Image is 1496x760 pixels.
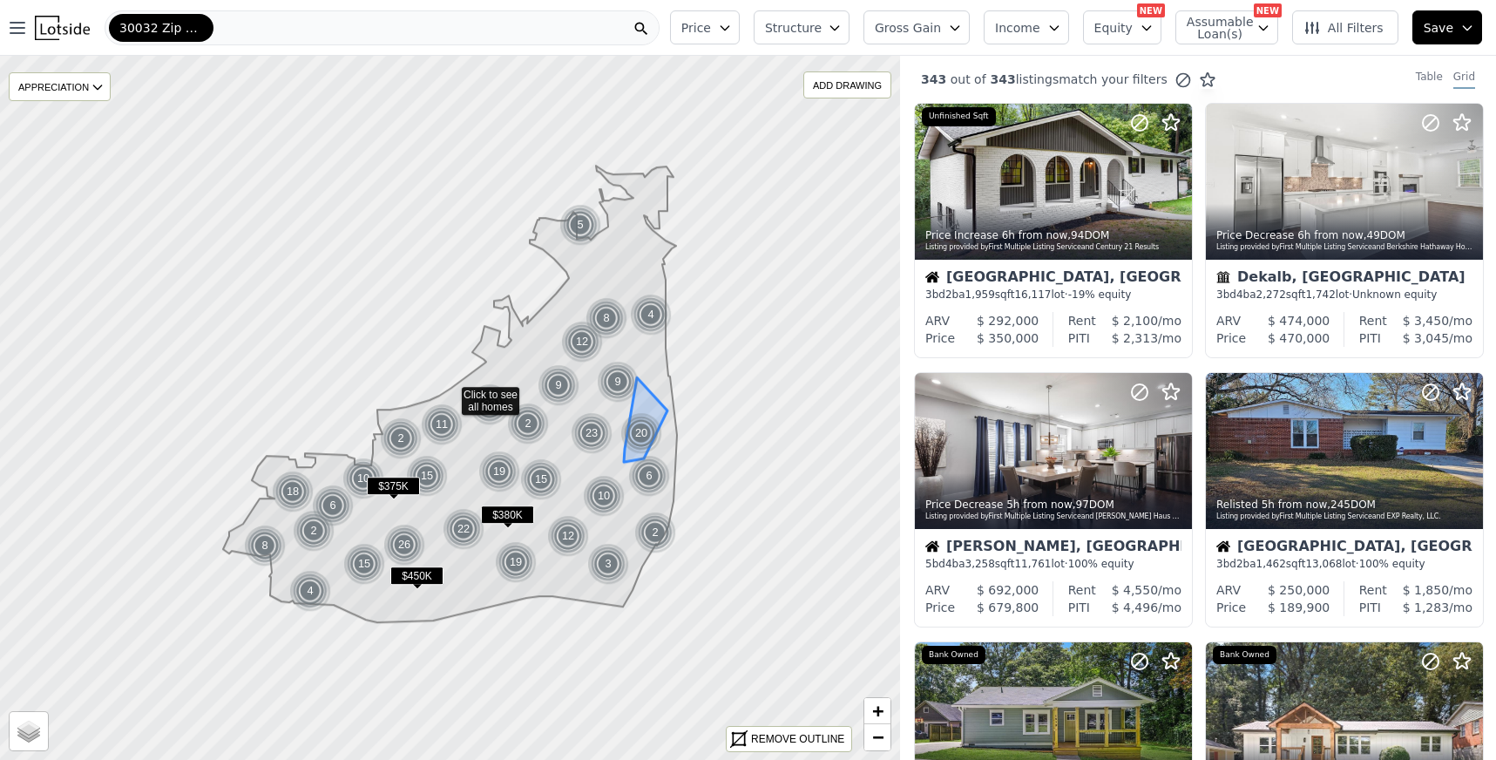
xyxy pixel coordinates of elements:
[538,364,580,406] img: g1.png
[1387,581,1472,599] div: /mo
[1412,10,1482,44] button: Save
[875,19,941,37] span: Gross Gain
[383,524,425,566] div: 26
[1403,601,1449,614] span: $ 1,283
[925,599,955,616] div: Price
[478,451,521,492] img: g1.png
[1416,70,1443,89] div: Table
[312,485,355,526] img: g1.png
[1068,581,1096,599] div: Rent
[914,103,1191,358] a: Price Increase 6h from now,94DOMListing provided byFirst Multiple Listing Serviceand Century 21 R...
[35,16,90,40] img: Lotside
[914,372,1191,628] a: Price Decrease 5h from now,97DOMListing provided byFirst Multiple Listing Serviceand [PERSON_NAME...
[495,541,537,583] div: 19
[561,321,604,363] img: g1.png
[900,71,1216,89] div: out of listings
[559,204,602,246] img: g1.png
[1068,599,1090,616] div: PITI
[872,700,883,722] span: +
[1213,646,1276,665] div: Bank Owned
[312,485,354,526] div: 6
[1059,71,1168,88] span: match your filters
[681,19,711,37] span: Price
[571,412,613,454] div: 23
[586,297,627,339] div: 8
[977,583,1039,597] span: $ 692,000
[922,646,985,665] div: Bank Owned
[1112,601,1158,614] span: $ 4,496
[925,539,1181,557] div: [PERSON_NAME], [GEOGRAPHIC_DATA]
[634,512,677,553] img: g1.png
[406,455,449,497] img: g1.png
[925,242,1183,253] div: Listing provided by First Multiple Listing Service and Century 21 Results
[1090,599,1181,616] div: /mo
[977,601,1039,614] span: $ 679,800
[620,412,662,454] div: 20
[342,458,385,499] img: g1.png
[383,524,426,566] img: g1.png
[1083,10,1161,44] button: Equity
[765,19,821,37] span: Structure
[380,417,422,459] div: 2
[597,361,640,403] img: g1.png
[10,712,48,750] a: Layers
[751,731,844,747] div: REMOVE OUTLINE
[925,498,1183,512] div: Price Decrease , 97 DOM
[925,557,1181,571] div: 5 bd 4 ba sqft lot · 100% equity
[863,10,970,44] button: Gross Gain
[1262,499,1328,511] time: 2025-09-18 21:58
[495,541,538,583] img: g1.png
[630,294,673,336] img: g1.png
[925,228,1183,242] div: Price Increase , 94 DOM
[443,508,484,550] div: 22
[1216,581,1241,599] div: ARV
[1068,312,1096,329] div: Rent
[965,288,995,301] span: 1,959
[921,72,946,86] span: 343
[1424,19,1453,37] span: Save
[864,724,890,750] a: Zoom out
[1381,329,1472,347] div: /mo
[864,698,890,724] a: Zoom in
[443,508,485,550] img: g1.png
[342,458,384,499] div: 10
[1002,229,1068,241] time: 2025-09-18 23:10
[583,475,625,517] div: 10
[1205,372,1482,628] a: Relisted 5h from now,245DOMListing provided byFirst Multiple Listing Serviceand EXP Realty, LLC.H...
[289,570,331,612] div: 4
[119,19,203,37] span: 30032 Zip Code
[1216,242,1474,253] div: Listing provided by First Multiple Listing Service and Berkshire Hathaway HomeServices [US_STATE]...
[1403,331,1449,345] span: $ 3,045
[1305,558,1342,570] span: 13,068
[343,543,386,585] img: g1.png
[421,404,463,445] div: 11
[872,726,883,748] span: −
[520,458,563,500] img: g1.png
[1096,581,1181,599] div: /mo
[390,567,443,592] div: $450K
[1137,3,1165,17] div: NEW
[1268,601,1330,614] span: $ 189,900
[547,515,590,557] img: g1.png
[925,539,939,553] img: House
[469,383,511,425] img: g1.png
[925,512,1183,522] div: Listing provided by First Multiple Listing Service and [PERSON_NAME] Haus Real Estate Group, LLC
[293,510,335,552] div: 2
[984,10,1069,44] button: Income
[561,321,603,363] div: 12
[1216,228,1474,242] div: Price Decrease , 49 DOM
[1256,288,1286,301] span: 2,272
[1216,312,1241,329] div: ARV
[1187,16,1242,40] span: Assumable Loan(s)
[1112,583,1158,597] span: $ 4,550
[628,455,671,497] img: g1.png
[925,312,950,329] div: ARV
[547,515,589,557] div: 12
[1216,329,1246,347] div: Price
[289,570,332,612] img: g1.png
[1403,583,1449,597] span: $ 1,850
[1216,599,1246,616] div: Price
[1090,329,1181,347] div: /mo
[1359,329,1381,347] div: PITI
[1216,539,1230,553] img: House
